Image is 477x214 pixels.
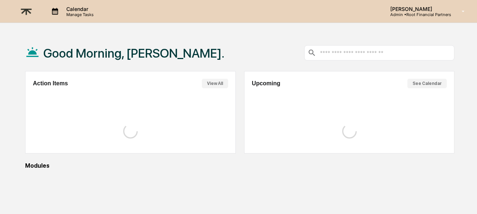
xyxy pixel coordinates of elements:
button: View All [202,79,228,88]
p: Calendar [60,6,97,12]
p: Admin • Root Financial Partners [384,12,451,17]
p: [PERSON_NAME] [384,6,451,12]
h2: Action Items [33,80,68,87]
h1: Good Morning, [PERSON_NAME]. [43,46,224,61]
h2: Upcoming [252,80,280,87]
div: Modules [25,162,454,169]
p: Manage Tasks [60,12,97,17]
button: See Calendar [407,79,447,88]
img: logo [17,3,35,20]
